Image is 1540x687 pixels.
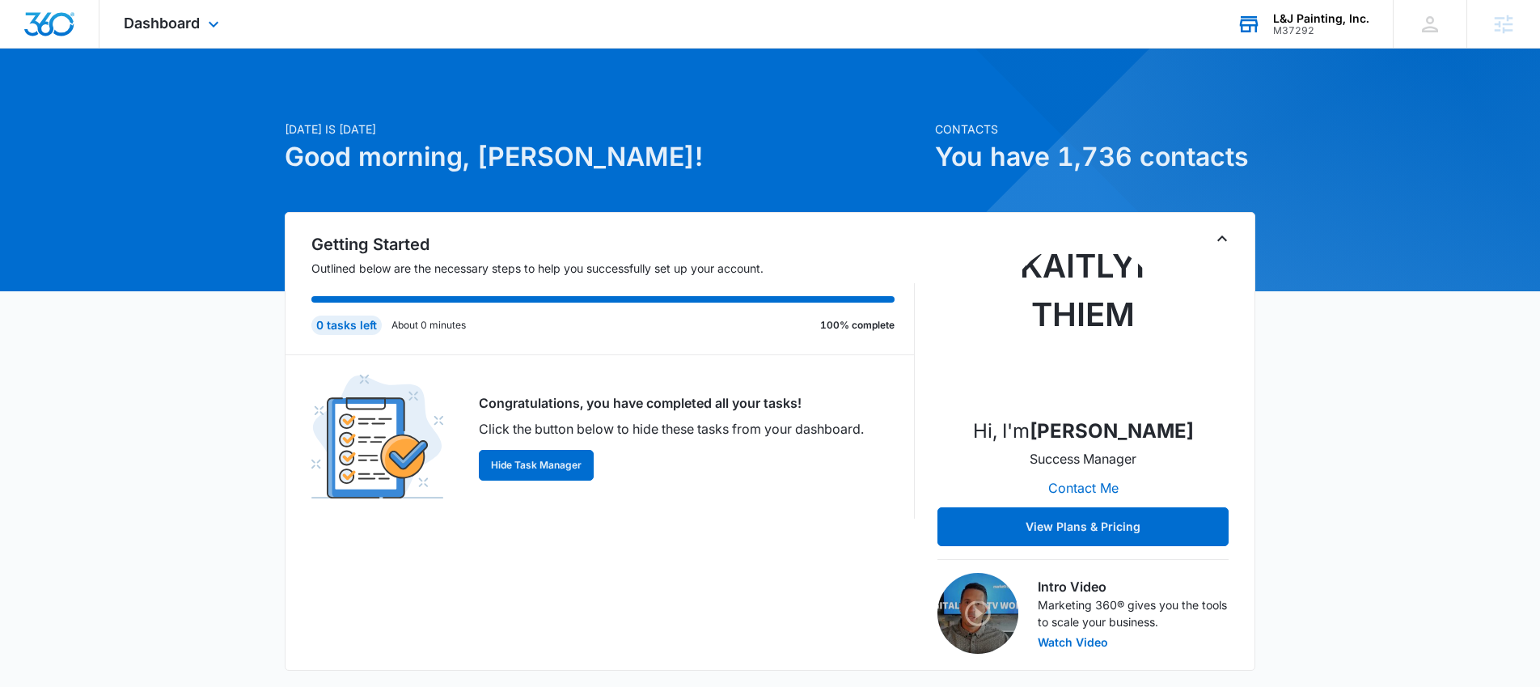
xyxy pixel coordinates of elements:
div: account name [1273,12,1369,25]
button: Toggle Collapse [1212,229,1232,248]
p: Click the button below to hide these tasks from your dashboard. [479,419,864,439]
button: Hide Task Manager [479,450,594,481]
button: Contact Me [1032,469,1135,507]
button: Watch Video [1038,637,1108,648]
strong: [PERSON_NAME] [1030,419,1194,443]
p: Marketing 360® gives you the tools to scale your business. [1038,596,1229,630]
p: [DATE] is [DATE] [285,121,925,138]
p: Success Manager [1030,449,1136,469]
p: 100% complete [820,318,895,333]
p: Outlined below are the necessary steps to help you successfully set up your account. [311,260,915,277]
h1: You have 1,736 contacts [935,138,1255,176]
div: 0 tasks left [311,316,382,335]
p: Hi, I'm [973,417,1194,446]
button: View Plans & Pricing [937,507,1229,546]
div: account id [1273,25,1369,36]
p: Congratulations, you have completed all your tasks! [479,393,864,413]
img: Intro Video [937,573,1018,654]
h3: Intro Video [1038,577,1229,596]
p: About 0 minutes [391,318,466,333]
img: Kaitlyn Thiem [1002,242,1164,404]
h1: Good morning, [PERSON_NAME]! [285,138,925,176]
p: Contacts [935,121,1255,138]
span: Dashboard [124,15,200,32]
h2: Getting Started [311,232,915,257]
